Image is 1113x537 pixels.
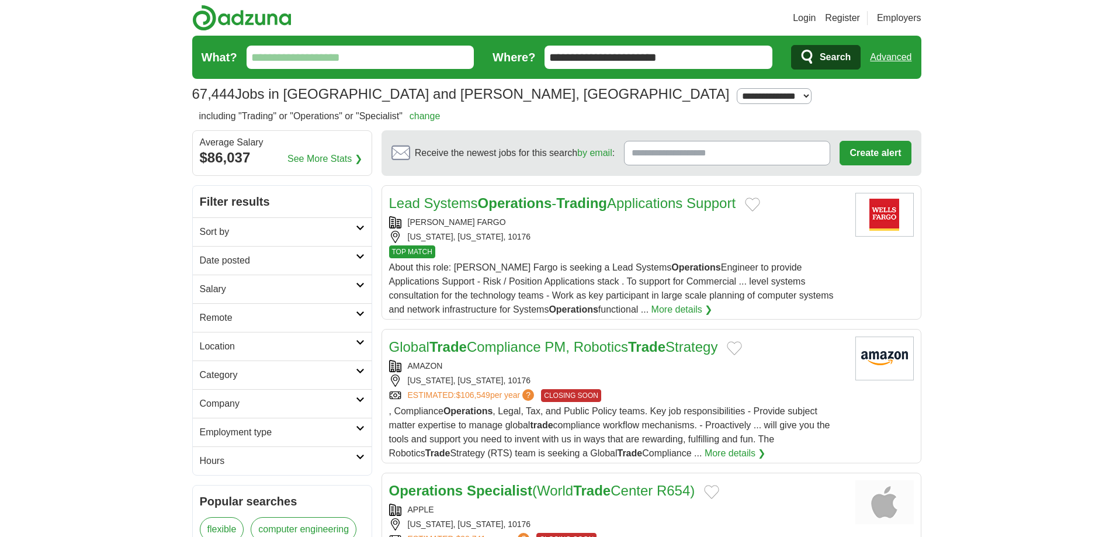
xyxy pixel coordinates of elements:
[617,448,642,458] strong: Trade
[200,311,356,325] h2: Remote
[628,339,665,355] strong: Trade
[425,448,450,458] strong: Trade
[193,186,372,217] h2: Filter results
[855,193,914,237] img: Wells Fargo logo
[840,141,911,165] button: Create alert
[530,420,553,430] strong: trade
[200,368,356,382] h2: Category
[415,146,615,160] span: Receive the newest jobs for this search :
[193,332,372,361] a: Location
[671,262,720,272] strong: Operations
[200,147,365,168] div: $86,037
[408,361,443,370] a: AMAZON
[389,245,435,258] span: TOP MATCH
[389,483,463,498] strong: Operations
[820,46,851,69] span: Search
[389,483,695,498] a: Operations Specialist(WorldTradeCenter R654)
[192,84,235,105] span: 67,444
[493,48,535,66] label: Where?
[556,195,607,211] strong: Trading
[192,5,292,31] img: Adzuna logo
[193,389,372,418] a: Company
[202,48,237,66] label: What?
[791,45,861,70] button: Search
[705,446,766,460] a: More details ❯
[389,262,834,314] span: About this role: [PERSON_NAME] Fargo is seeking a Lead Systems Engineer to provide Applications S...
[825,11,860,25] a: Register
[456,390,490,400] span: $106,549
[389,195,736,211] a: Lead SystemsOperations-TradingApplications Support
[745,198,760,212] button: Add to favorite jobs
[200,339,356,354] h2: Location
[389,231,846,243] div: [US_STATE], [US_STATE], 10176
[200,425,356,439] h2: Employment type
[651,303,713,317] a: More details ❯
[200,397,356,411] h2: Company
[193,361,372,389] a: Category
[870,46,911,69] a: Advanced
[193,246,372,275] a: Date posted
[193,275,372,303] a: Salary
[193,418,372,446] a: Employment type
[855,337,914,380] img: Amazon logo
[408,505,434,514] a: APPLE
[408,217,506,227] a: [PERSON_NAME] FARGO
[522,389,534,401] span: ?
[199,109,441,123] h2: including "Trading" or "Operations" or "Specialist"
[793,11,816,25] a: Login
[443,406,493,416] strong: Operations
[410,111,441,121] a: change
[478,195,552,211] strong: Operations
[287,152,362,166] a: See More Stats ❯
[429,339,467,355] strong: Trade
[200,225,356,239] h2: Sort by
[541,389,601,402] span: CLOSING SOON
[467,483,532,498] strong: Specialist
[704,485,719,499] button: Add to favorite jobs
[389,339,718,355] a: GlobalTradeCompliance PM, RoboticsTradeStrategy
[408,389,537,402] a: ESTIMATED:$106,549per year?
[573,483,611,498] strong: Trade
[549,304,598,314] strong: Operations
[200,254,356,268] h2: Date posted
[193,446,372,475] a: Hours
[200,138,365,147] div: Average Salary
[193,217,372,246] a: Sort by
[727,341,742,355] button: Add to favorite jobs
[577,148,612,158] a: by email
[200,493,365,510] h2: Popular searches
[389,375,846,387] div: [US_STATE], [US_STATE], 10176
[193,303,372,332] a: Remote
[855,480,914,524] img: Apple logo
[200,454,356,468] h2: Hours
[192,86,730,102] h1: Jobs in [GEOGRAPHIC_DATA] and [PERSON_NAME], [GEOGRAPHIC_DATA]
[389,406,830,458] span: , Compliance , Legal, Tax, and Public Policy teams. Key job responsibilities - Provide subject ma...
[389,518,846,531] div: [US_STATE], [US_STATE], 10176
[200,282,356,296] h2: Salary
[877,11,921,25] a: Employers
